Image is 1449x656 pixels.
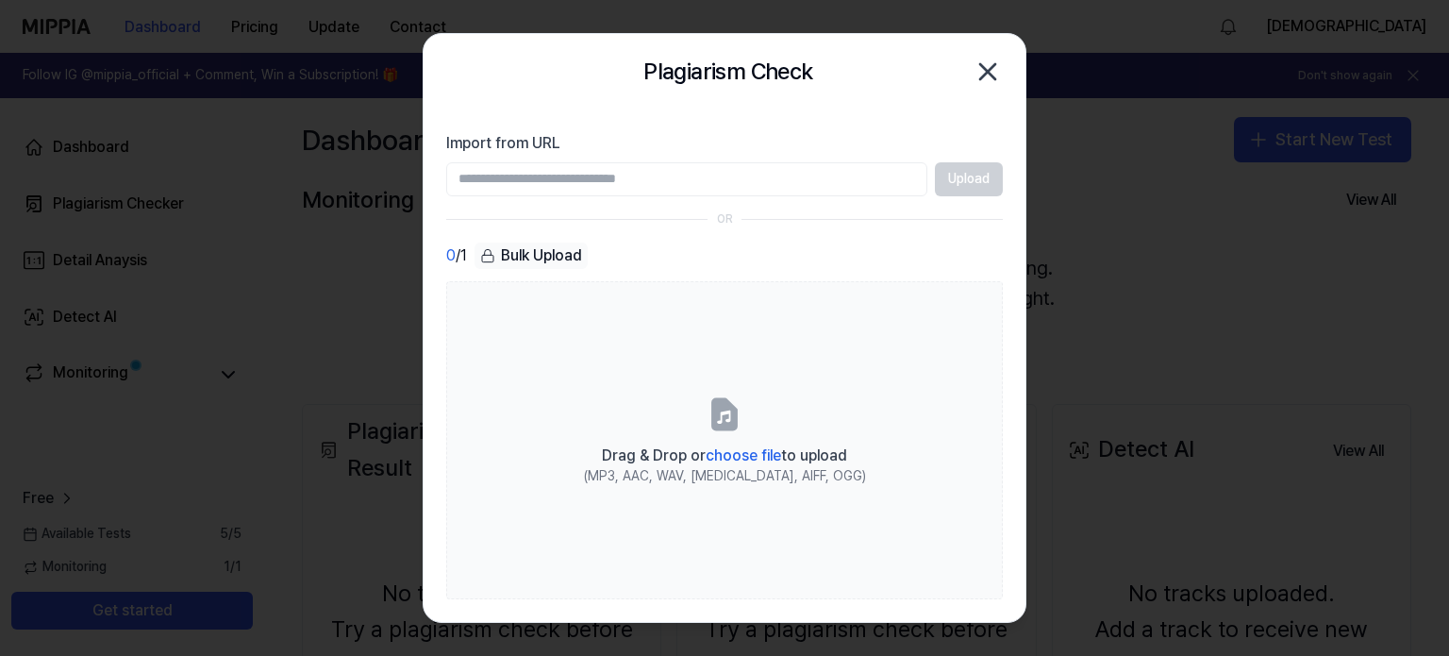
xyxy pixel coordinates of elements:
[475,243,588,269] div: Bulk Upload
[475,243,588,270] button: Bulk Upload
[706,446,781,464] span: choose file
[584,467,866,486] div: (MP3, AAC, WAV, [MEDICAL_DATA], AIFF, OGG)
[643,54,812,90] h2: Plagiarism Check
[446,132,1003,155] label: Import from URL
[446,243,467,270] div: / 1
[717,211,733,227] div: OR
[446,244,456,267] span: 0
[602,446,847,464] span: Drag & Drop or to upload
